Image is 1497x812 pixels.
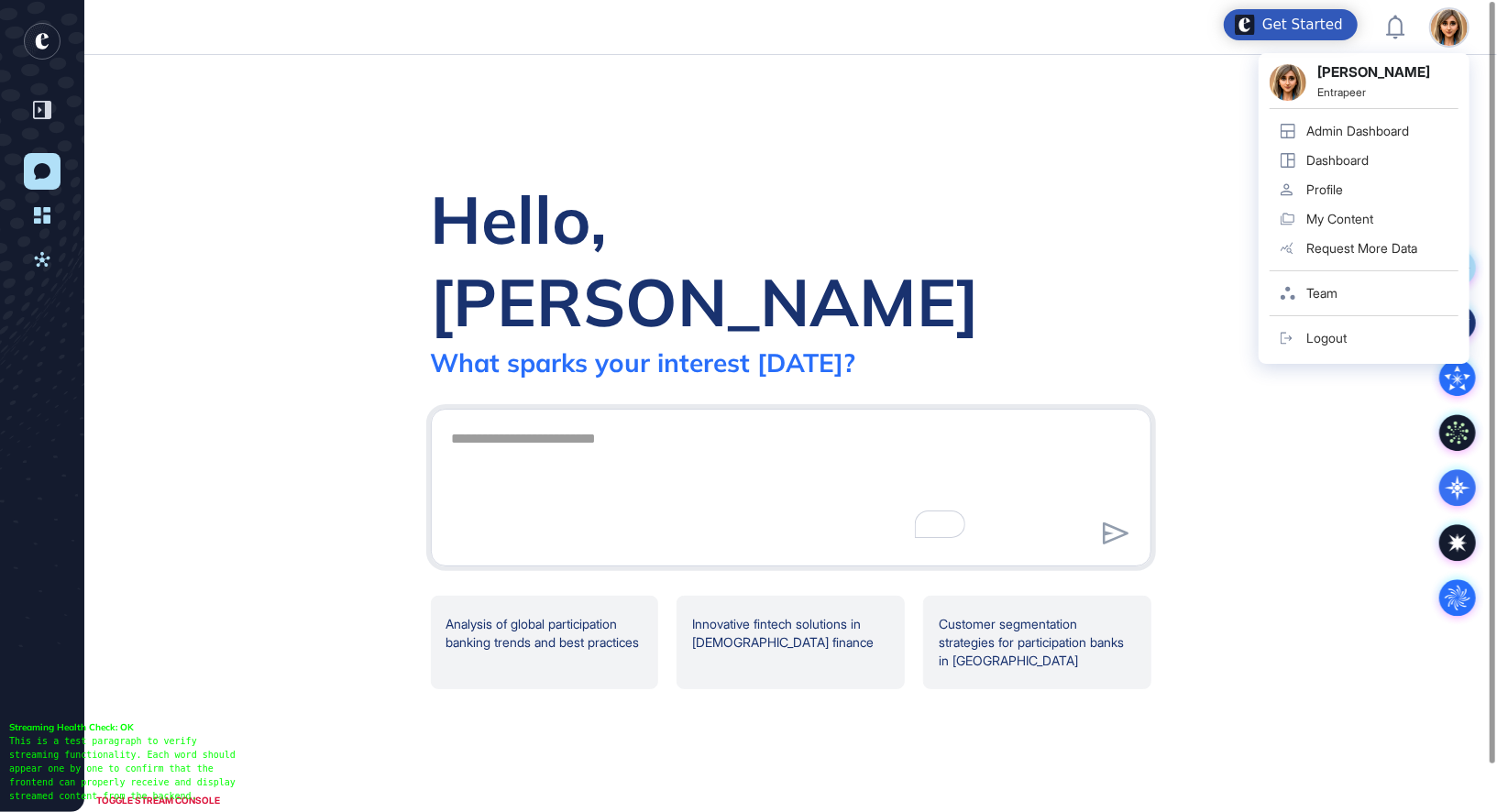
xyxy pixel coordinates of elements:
[431,596,659,689] div: Analysis of global participation banking trends and best practices
[1431,9,1468,46] img: user-avatar
[431,178,1151,343] div: Hello, [PERSON_NAME]
[431,346,856,379] div: What sparks your interest [DATE]?
[1235,15,1255,35] img: launcher-image-alternative-text
[923,596,1151,689] div: Customer segmentation strategies for participation banks in [GEOGRAPHIC_DATA]
[24,23,61,60] div: entrapeer-logo
[677,596,905,689] div: Innovative fintech solutions in [DEMOGRAPHIC_DATA] finance
[1224,9,1358,40] div: Open Get Started checklist
[1262,16,1343,34] div: Get Started
[441,421,1141,549] textarea: To enrich screen reader interactions, please activate Accessibility in Grammarly extension settings
[92,789,225,812] div: TOGGLE STREAM CONSOLE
